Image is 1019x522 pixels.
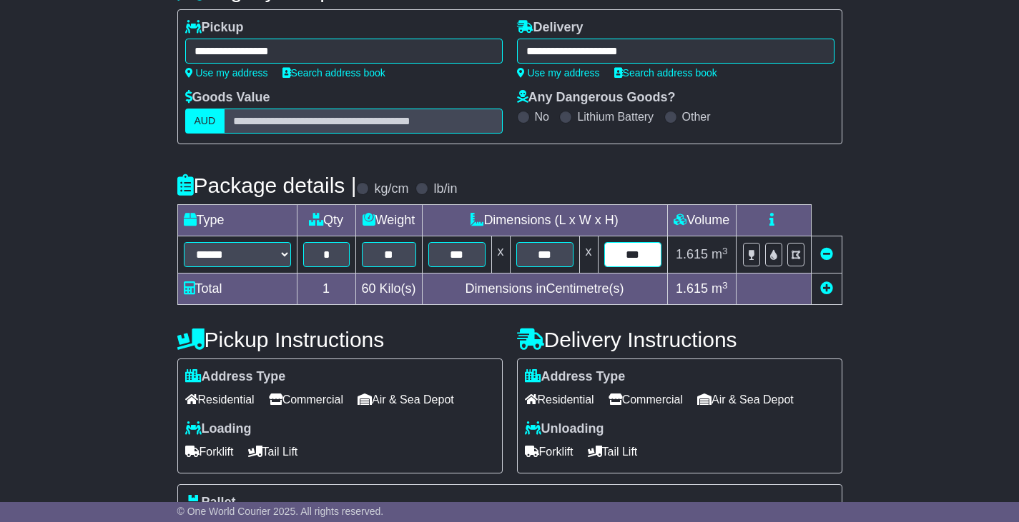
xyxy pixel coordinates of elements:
[358,388,454,411] span: Air & Sea Depot
[525,388,594,411] span: Residential
[185,67,268,79] a: Use my address
[422,205,667,236] td: Dimensions (L x W x H)
[535,110,549,124] label: No
[525,441,574,463] span: Forklift
[525,421,604,437] label: Unloading
[712,281,728,296] span: m
[517,67,600,79] a: Use my address
[517,90,676,106] label: Any Dangerous Goods?
[185,109,225,134] label: AUD
[682,110,711,124] label: Other
[185,20,244,36] label: Pickup
[579,236,598,273] td: x
[614,67,717,79] a: Search address book
[517,328,842,351] h4: Delivery Instructions
[588,441,638,463] span: Tail Lift
[676,281,708,296] span: 1.615
[185,421,252,437] label: Loading
[374,181,408,197] label: kg/cm
[177,174,357,197] h4: Package details |
[609,388,683,411] span: Commercial
[185,369,286,385] label: Address Type
[297,205,355,236] td: Qty
[177,506,384,517] span: © One World Courier 2025. All rights reserved.
[185,388,255,411] span: Residential
[491,236,510,273] td: x
[820,281,833,296] a: Add new item
[297,273,355,305] td: 1
[185,441,234,463] span: Forklift
[676,247,708,261] span: 1.615
[722,280,728,291] sup: 3
[177,328,503,351] h4: Pickup Instructions
[722,246,728,256] sup: 3
[820,247,833,261] a: Remove this item
[177,205,297,236] td: Type
[185,90,270,106] label: Goods Value
[517,20,584,36] label: Delivery
[362,281,376,296] span: 60
[525,369,626,385] label: Address Type
[667,205,736,236] td: Volume
[577,110,654,124] label: Lithium Battery
[269,388,343,411] span: Commercial
[355,273,422,305] td: Kilo(s)
[355,205,422,236] td: Weight
[177,273,297,305] td: Total
[422,273,667,305] td: Dimensions in Centimetre(s)
[433,181,457,197] label: lb/in
[712,247,728,261] span: m
[185,495,236,511] label: Pallet
[282,67,385,79] a: Search address book
[248,441,298,463] span: Tail Lift
[697,388,794,411] span: Air & Sea Depot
